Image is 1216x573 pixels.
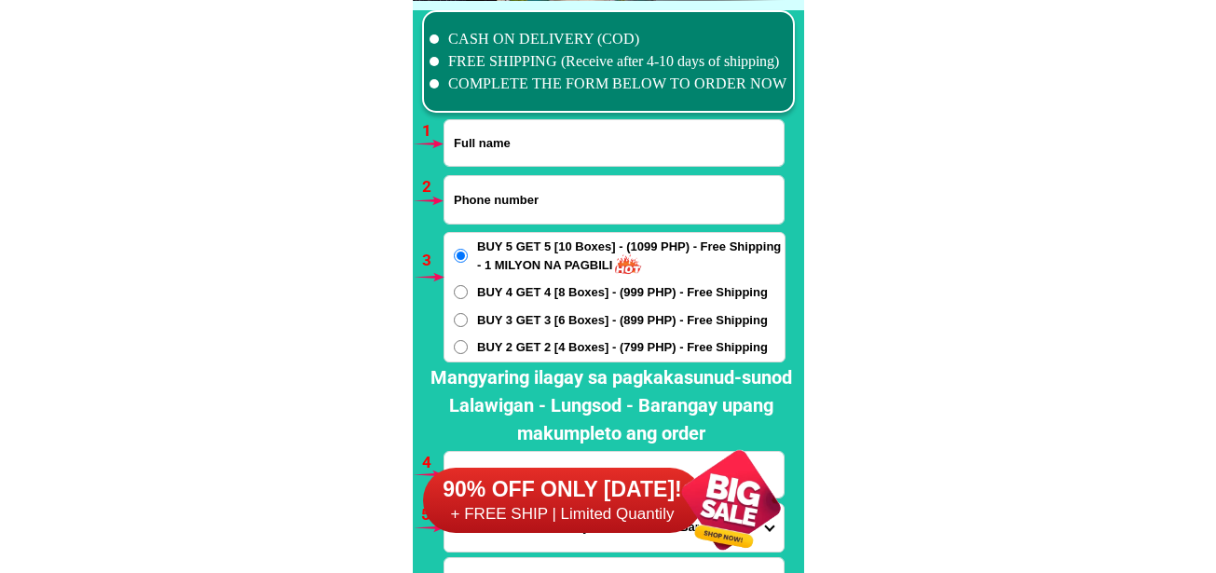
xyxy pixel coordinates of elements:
input: BUY 2 GET 2 [4 Boxes] - (799 PHP) - Free Shipping [454,340,468,354]
li: FREE SHIPPING (Receive after 4-10 days of shipping) [430,50,787,73]
h6: 90% OFF ONLY [DATE]! [423,476,703,504]
h6: + FREE SHIP | Limited Quantily [423,504,703,525]
h6: 1 [422,119,444,143]
span: BUY 4 GET 4 [8 Boxes] - (999 PHP) - Free Shipping [477,283,768,302]
input: BUY 4 GET 4 [8 Boxes] - (999 PHP) - Free Shipping [454,285,468,299]
span: BUY 5 GET 5 [10 Boxes] - (1099 PHP) - Free Shipping - 1 MILYON NA PAGBILI [477,238,785,274]
h6: 3 [422,249,444,273]
span: BUY 3 GET 3 [6 Boxes] - (899 PHP) - Free Shipping [477,311,768,330]
input: Input phone_number [444,176,784,224]
input: Input full_name [444,120,784,166]
h6: 5 [421,503,443,527]
input: BUY 3 GET 3 [6 Boxes] - (899 PHP) - Free Shipping [454,313,468,327]
li: COMPLETE THE FORM BELOW TO ORDER NOW [430,73,787,95]
span: BUY 2 GET 2 [4 Boxes] - (799 PHP) - Free Shipping [477,338,768,357]
h6: 2 [422,175,444,199]
h2: Mangyaring ilagay sa pagkakasunud-sunod Lalawigan - Lungsod - Barangay upang makumpleto ang order [419,363,802,447]
h6: 4 [422,451,444,475]
input: BUY 5 GET 5 [10 Boxes] - (1099 PHP) - Free Shipping - 1 MILYON NA PAGBILI [454,249,468,263]
li: CASH ON DELIVERY (COD) [430,28,787,50]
